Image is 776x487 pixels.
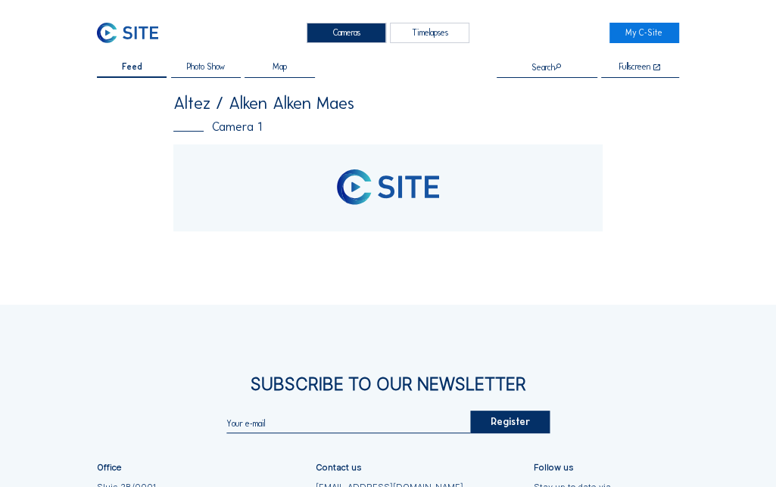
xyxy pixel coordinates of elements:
div: Follow us [534,464,574,472]
div: Office [97,464,122,472]
img: C-SITE Logo [97,23,157,43]
span: Feed [122,63,142,71]
input: Your e-mail [226,418,471,429]
div: Camera 1 [173,121,603,133]
span: Map [273,63,287,71]
img: logo_text [378,175,439,199]
div: Register [471,411,550,433]
img: logo_pic [347,169,362,204]
div: Subscribe to our newsletter [97,376,679,393]
a: My C-Site [609,23,679,43]
a: C-SITE Logo [97,23,167,43]
div: Timelapses [390,23,469,43]
span: Photo Show [187,63,225,71]
div: Fullscreen [619,63,650,72]
div: Cameras [307,23,386,43]
div: Contact us [315,464,361,472]
div: Altez / Alken Alken Maes [173,95,603,113]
